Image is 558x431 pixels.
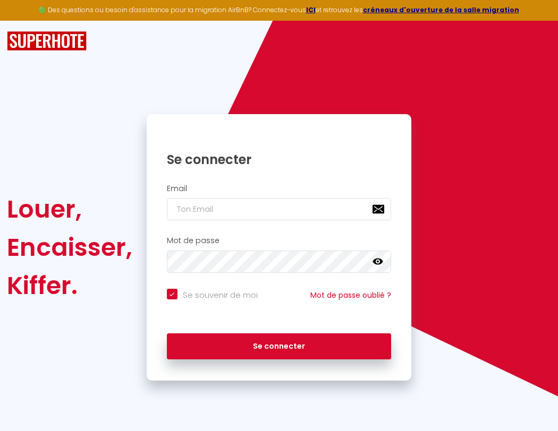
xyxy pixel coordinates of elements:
[167,184,392,193] h2: Email
[306,5,316,14] a: ICI
[7,266,132,305] div: Kiffer.
[7,190,132,228] div: Louer,
[7,31,87,51] img: SuperHote logo
[167,198,392,220] input: Ton Email
[310,290,391,300] a: Mot de passe oublié ?
[363,5,519,14] a: créneaux d'ouverture de la salle migration
[7,228,132,266] div: Encaisser,
[167,333,392,360] button: Se connecter
[167,236,392,245] h2: Mot de passe
[167,151,392,168] h1: Se connecter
